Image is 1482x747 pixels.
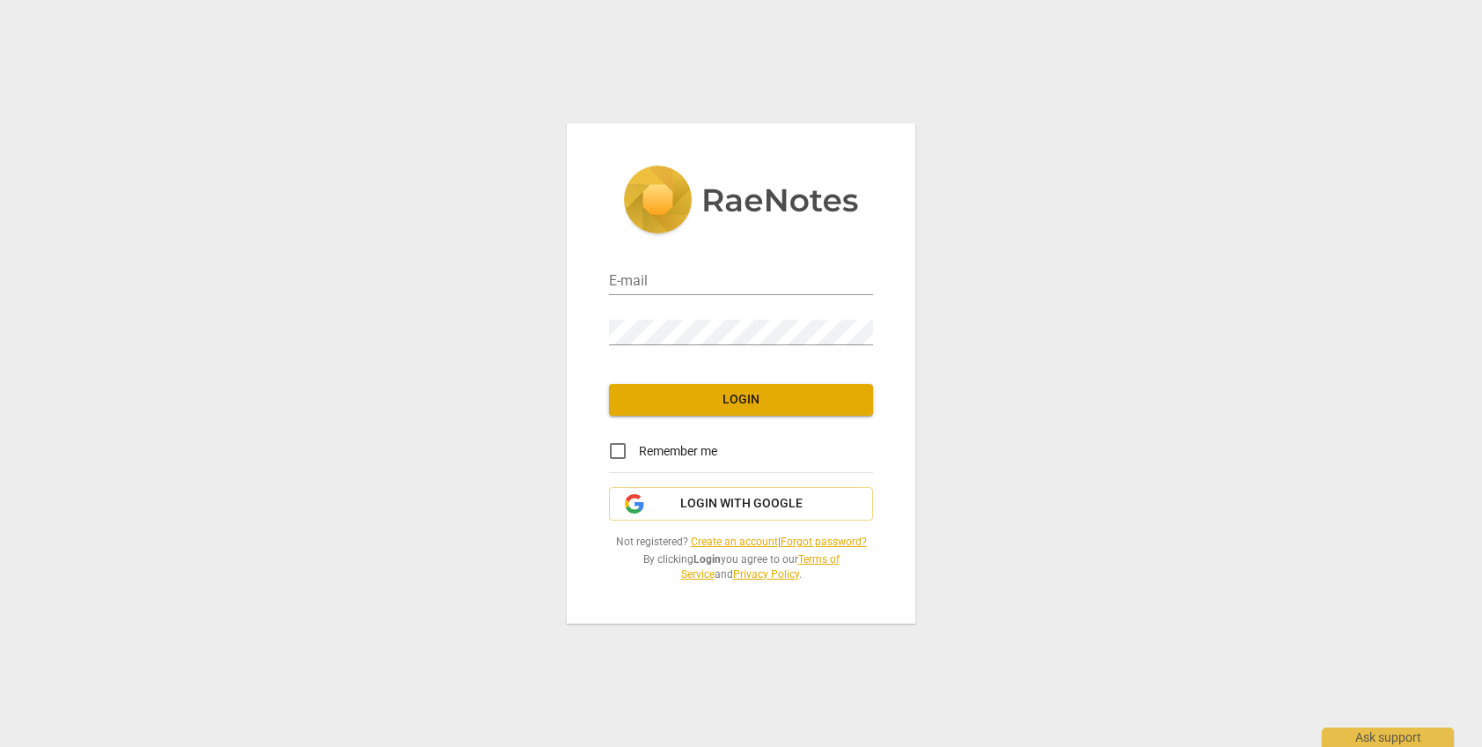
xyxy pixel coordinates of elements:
[681,553,840,581] a: Terms of Service
[1322,728,1454,747] div: Ask support
[623,391,859,409] span: Login
[623,166,859,238] img: 5ac2273c67554f335776073100b6d88f.svg
[609,552,873,581] span: By clicking you agree to our and .
[691,536,778,548] a: Create an account
[733,568,799,581] a: Privacy Policy
[609,384,873,416] button: Login
[781,536,867,548] a: Forgot password?
[639,442,717,461] span: Remember me
[609,535,873,550] span: Not registered? |
[609,487,873,521] button: Login with Google
[693,553,721,566] b: Login
[680,495,803,513] span: Login with Google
